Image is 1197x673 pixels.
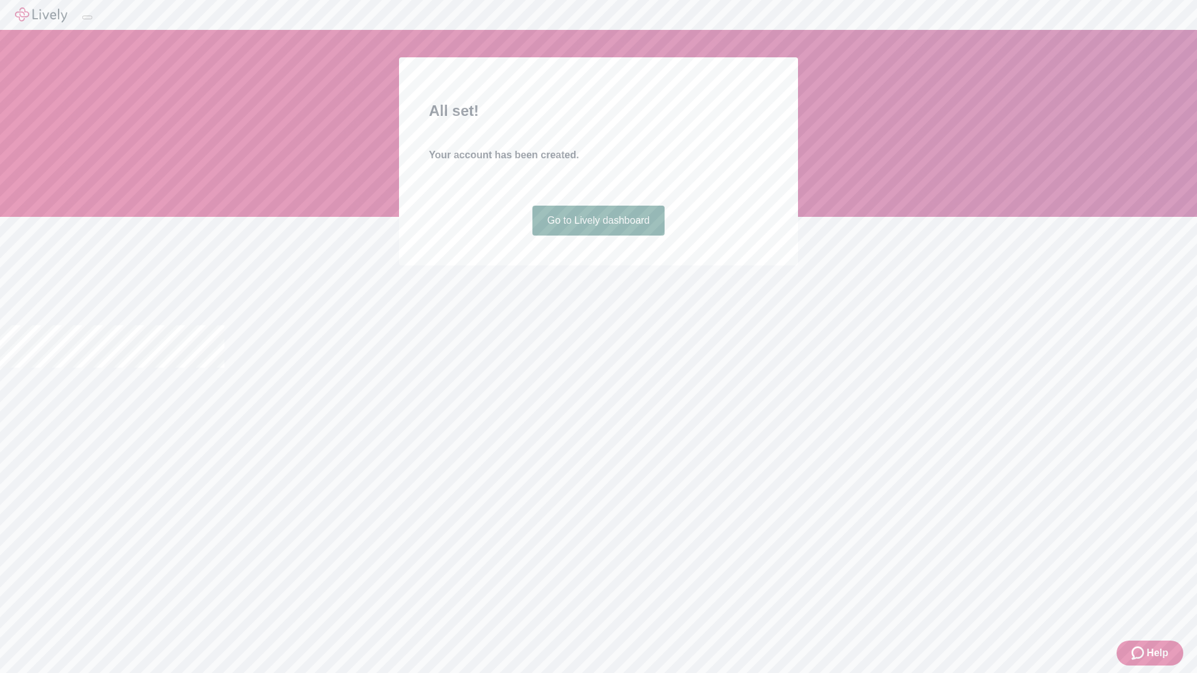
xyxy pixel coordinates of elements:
[429,148,768,163] h4: Your account has been created.
[1147,646,1168,661] span: Help
[1117,641,1183,666] button: Zendesk support iconHelp
[429,100,768,122] h2: All set!
[1132,646,1147,661] svg: Zendesk support icon
[15,7,67,22] img: Lively
[532,206,665,236] a: Go to Lively dashboard
[82,16,92,19] button: Log out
